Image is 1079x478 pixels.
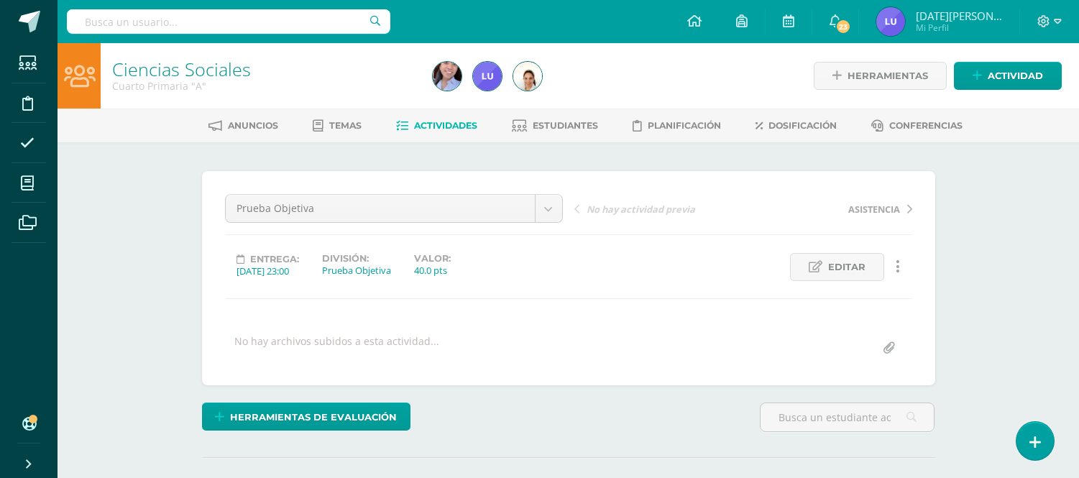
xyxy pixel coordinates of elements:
a: Herramientas [814,62,947,90]
span: Entrega: [250,254,299,265]
a: Ciencias Sociales [112,57,251,81]
img: 5eb53e217b686ee6b2ea6dc31a66d172.png [513,62,542,91]
span: Editar [828,254,866,280]
div: 40.0 pts [414,264,451,277]
a: Actividades [396,114,477,137]
h1: Ciencias Sociales [112,59,415,79]
span: Temas [329,120,362,131]
span: ASISTENCIA [848,203,900,216]
span: 23 [835,19,851,35]
span: Conferencias [889,120,963,131]
a: Dosificación [756,114,837,137]
span: Prueba Objetiva [237,195,524,222]
a: Estudiantes [512,114,598,137]
label: Valor: [414,253,451,264]
a: Anuncios [208,114,278,137]
div: Cuarto Primaria 'A' [112,79,415,93]
span: [DATE][PERSON_NAME] [916,9,1002,23]
span: Herramientas de evaluación [230,404,397,431]
span: Estudiantes [533,120,598,131]
img: ce3d0ac661155b37ff605ef86279b452.png [473,62,502,91]
div: Prueba Objetiva [322,264,391,277]
span: No hay actividad previa [587,203,695,216]
span: Planificación [648,120,721,131]
a: Actividad [954,62,1062,90]
a: Prueba Objetiva [226,195,562,222]
a: Conferencias [871,114,963,137]
input: Busca un usuario... [67,9,390,34]
label: División: [322,253,391,264]
span: Dosificación [768,120,837,131]
a: Planificación [633,114,721,137]
span: Herramientas [848,63,928,89]
div: [DATE] 23:00 [237,265,299,277]
input: Busca un estudiante aquí... [761,403,934,431]
div: No hay archivos subidos a esta actividad... [234,334,439,362]
img: ce3d0ac661155b37ff605ef86279b452.png [876,7,905,36]
span: Actividad [988,63,1043,89]
span: Actividades [414,120,477,131]
img: 3e7f8260d6e5be980477c672129d8ea4.png [433,62,462,91]
a: Temas [313,114,362,137]
a: Herramientas de evaluación [202,403,410,431]
span: Mi Perfil [916,22,1002,34]
span: Anuncios [228,120,278,131]
a: ASISTENCIA [743,201,912,216]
